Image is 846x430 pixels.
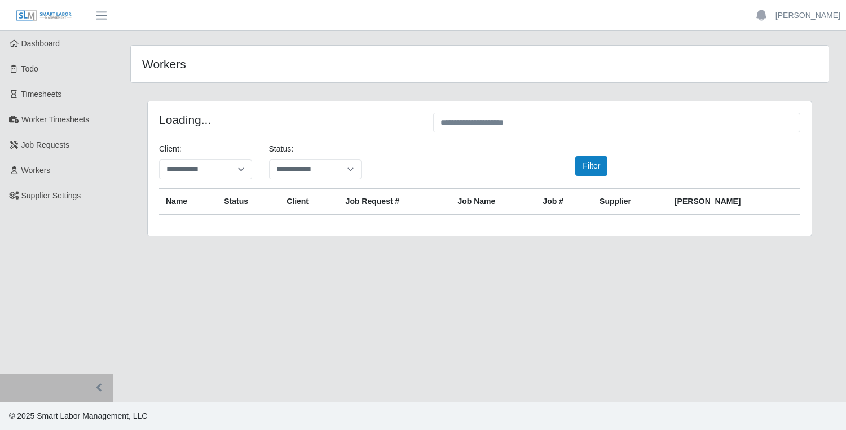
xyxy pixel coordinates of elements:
[593,189,668,215] th: Supplier
[21,140,70,149] span: Job Requests
[575,156,607,176] button: Filter
[159,113,416,127] h4: Loading...
[21,166,51,175] span: Workers
[159,143,182,155] label: Client:
[21,191,81,200] span: Supplier Settings
[775,10,840,21] a: [PERSON_NAME]
[16,10,72,22] img: SLM Logo
[142,57,413,71] h4: Workers
[451,189,536,215] th: Job Name
[280,189,338,215] th: Client
[159,189,217,215] th: Name
[269,143,294,155] label: Status:
[21,64,38,73] span: Todo
[668,189,800,215] th: [PERSON_NAME]
[536,189,593,215] th: Job #
[21,115,89,124] span: Worker Timesheets
[9,411,147,420] span: © 2025 Smart Labor Management, LLC
[21,39,60,48] span: Dashboard
[339,189,451,215] th: Job Request #
[21,90,62,99] span: Timesheets
[217,189,280,215] th: Status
